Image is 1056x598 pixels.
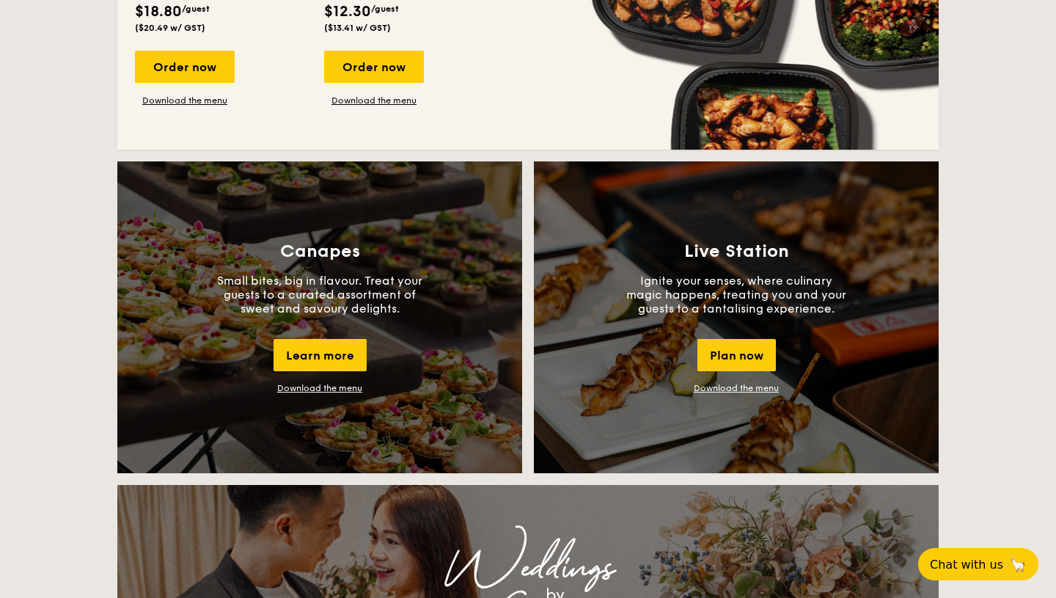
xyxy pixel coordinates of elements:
[210,274,430,316] p: Small bites, big in flavour. Treat your guests to a curated assortment of sweet and savoury delig...
[371,4,399,14] span: /guest
[684,241,789,262] h3: Live Station
[626,274,846,316] p: Ignite your senses, where culinary magic happens, treating you and your guests to a tantalising e...
[324,23,391,33] span: ($13.41 w/ GST)
[694,383,779,393] a: Download the menu
[1009,556,1027,573] span: 🦙
[324,95,424,106] a: Download the menu
[324,51,424,83] div: Order now
[135,23,205,33] span: ($20.49 w/ GST)
[135,95,235,106] a: Download the menu
[918,548,1038,580] button: Chat with us🦙
[280,241,360,262] h3: Canapes
[697,339,776,371] div: Plan now
[182,4,210,14] span: /guest
[277,383,362,393] a: Download the menu
[135,3,182,21] span: $18.80
[274,339,367,371] div: Learn more
[930,558,1003,572] span: Chat with us
[324,3,371,21] span: $12.30
[246,555,810,582] div: Weddings
[135,51,235,83] div: Order now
